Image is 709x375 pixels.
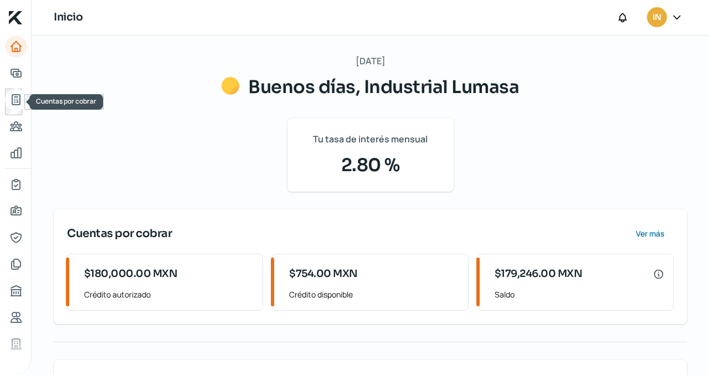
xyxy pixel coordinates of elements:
[5,115,27,137] a: Cuentas por pagar
[5,333,27,355] a: Industria
[626,223,674,245] button: Ver más
[222,77,239,95] img: Saludos
[5,280,27,302] a: Buró de crédito
[301,152,440,178] span: 2.80 %
[67,225,172,242] span: Cuentas por cobrar
[495,266,583,281] span: $179,246.00 MXN
[36,96,96,106] span: Cuentas por cobrar
[289,287,459,301] span: Crédito disponible
[636,230,665,238] span: Ver más
[653,11,661,24] span: IN
[5,142,27,164] a: Mis finanzas
[5,173,27,196] a: Mi contrato
[356,53,386,69] span: [DATE]
[5,89,27,111] a: Cuentas por cobrar
[5,62,27,84] a: Solicitar crédito
[495,287,664,301] span: Saldo
[84,287,254,301] span: Crédito autorizado
[84,266,178,281] span: $180,000.00 MXN
[5,253,27,275] a: Documentos
[5,306,27,328] a: Referencias
[289,266,358,281] span: $754.00 MXN
[5,227,27,249] a: Representantes
[54,9,83,25] h1: Inicio
[248,76,519,98] span: Buenos días, Industrial Lumasa
[5,200,27,222] a: Información general
[313,131,428,147] span: Tu tasa de interés mensual
[5,35,27,58] a: Inicio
